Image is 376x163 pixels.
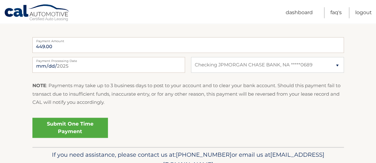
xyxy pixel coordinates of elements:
[330,7,342,18] a: FAQ's
[32,57,185,73] input: Payment Date
[32,37,344,42] label: Payment Amount
[355,7,372,18] a: Logout
[32,81,344,106] p: : Payments may take up to 3 business days to post to your account and to clear your bank account....
[176,151,232,158] span: [PHONE_NUMBER]
[32,37,344,53] input: Payment Amount
[32,118,108,138] a: Submit One Time Payment
[32,57,185,62] label: Payment Processing Date
[286,7,313,18] a: Dashboard
[32,82,46,88] strong: NOTE
[4,4,70,22] a: Cal Automotive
